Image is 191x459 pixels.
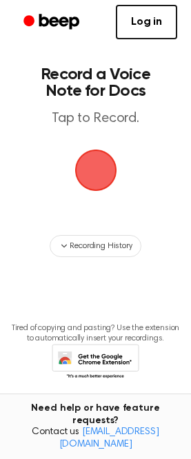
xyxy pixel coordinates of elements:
[75,150,117,191] img: Beep Logo
[116,5,177,39] a: Log in
[50,235,141,257] button: Recording History
[8,427,183,451] span: Contact us
[14,9,92,36] a: Beep
[70,240,132,252] span: Recording History
[25,66,166,99] h1: Record a Voice Note for Docs
[59,427,159,449] a: [EMAIL_ADDRESS][DOMAIN_NAME]
[25,110,166,127] p: Tap to Record.
[11,323,180,344] p: Tired of copying and pasting? Use the extension to automatically insert your recordings.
